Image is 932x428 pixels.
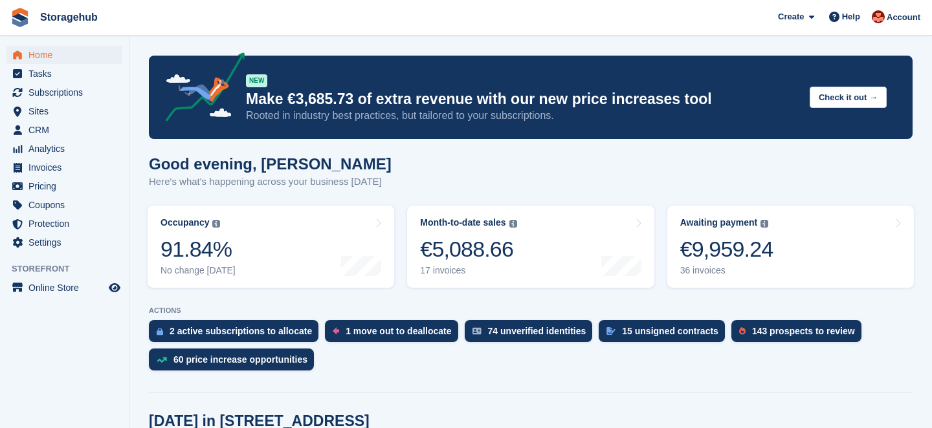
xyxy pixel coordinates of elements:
[6,177,122,195] a: menu
[667,206,914,288] a: Awaiting payment €9,959.24 36 invoices
[778,10,804,23] span: Create
[246,109,799,123] p: Rooted in industry best practices, but tailored to your subscriptions.
[161,217,209,228] div: Occupancy
[6,233,122,251] a: menu
[28,83,106,102] span: Subscriptions
[6,121,122,139] a: menu
[149,306,913,315] p: ACTIONS
[28,158,106,177] span: Invoices
[10,8,30,27] img: stora-icon-8386f47178a22dfd0bd8f6a31ec36ba5ce8667c1dd55bd0f319d3a0aa187defe.svg
[28,65,106,83] span: Tasks
[333,327,339,335] img: move_outs_to_deallocate_icon-f764333ba52eb49d3ac5e1228854f67142a1ed5810a6f6cc68b1a99e826820c5.svg
[28,279,106,297] span: Online Store
[246,74,267,87] div: NEW
[161,236,236,262] div: 91.84%
[739,327,746,335] img: prospect-51fa495bee0391a8d652442698ab0144808aea92771e9ea1ae160a38d050c398.svg
[28,46,106,64] span: Home
[170,326,312,336] div: 2 active subscriptions to allocate
[212,220,220,228] img: icon-info-grey-7440780725fd019a000dd9b08b2336e03edf1995a4989e88bcd33f0948082b44.svg
[6,65,122,83] a: menu
[6,83,122,102] a: menu
[28,233,106,251] span: Settings
[148,206,394,288] a: Occupancy 91.84% No change [DATE]
[599,320,731,348] a: 15 unsigned contracts
[6,279,122,297] a: menu
[107,280,122,295] a: Preview store
[6,102,122,120] a: menu
[157,357,167,363] img: price_increase_opportunities-93ffe204e8149a01c8c9dc8f82e8f89637d9d84a8eef4429ea346261dce0b2c0.svg
[28,196,106,214] span: Coupons
[346,326,451,336] div: 1 move out to deallocate
[887,11,920,24] span: Account
[465,320,599,348] a: 74 unverified identities
[157,327,163,336] img: active_subscription_to_allocate_icon-d502201f5373d7db506a760aba3b589e785aa758c864c3986d89f69b8ff3...
[680,265,773,276] div: 36 invoices
[680,217,758,228] div: Awaiting payment
[6,140,122,158] a: menu
[173,354,307,365] div: 60 price increase opportunities
[28,121,106,139] span: CRM
[488,326,586,336] div: 74 unverified identities
[752,326,855,336] div: 143 prospects to review
[842,10,860,23] span: Help
[420,217,505,228] div: Month-to-date sales
[35,6,103,28] a: Storagehub
[420,236,516,262] div: €5,088.66
[149,155,392,173] h1: Good evening, [PERSON_NAME]
[28,102,106,120] span: Sites
[149,320,325,348] a: 2 active subscriptions to allocate
[606,327,616,335] img: contract_signature_icon-13c848040528278c33f63329250d36e43548de30e8caae1d1a13099fd9432cc5.svg
[161,265,236,276] div: No change [DATE]
[28,140,106,158] span: Analytics
[6,196,122,214] a: menu
[28,177,106,195] span: Pricing
[407,206,654,288] a: Month-to-date sales €5,088.66 17 invoices
[731,320,868,348] a: 143 prospects to review
[155,52,245,126] img: price-adjustments-announcement-icon-8257ccfd72463d97f412b2fc003d46551f7dbcb40ab6d574587a9cd5c0d94...
[420,265,516,276] div: 17 invoices
[6,215,122,233] a: menu
[810,87,887,108] button: Check it out →
[12,262,129,275] span: Storefront
[149,175,392,189] p: Here's what's happening across your business [DATE]
[149,348,320,377] a: 60 price increase opportunities
[325,320,464,348] a: 1 move out to deallocate
[6,158,122,177] a: menu
[6,46,122,64] a: menu
[872,10,885,23] img: Nick
[509,220,517,228] img: icon-info-grey-7440780725fd019a000dd9b08b2336e03edf1995a4989e88bcd33f0948082b44.svg
[472,327,482,335] img: verify_identity-adf6edd0f0f0b5bbfe63781bf79b02c33cf7c696d77639b501bdc392416b5a36.svg
[622,326,718,336] div: 15 unsigned contracts
[28,215,106,233] span: Protection
[680,236,773,262] div: €9,959.24
[760,220,768,228] img: icon-info-grey-7440780725fd019a000dd9b08b2336e03edf1995a4989e88bcd33f0948082b44.svg
[246,90,799,109] p: Make €3,685.73 of extra revenue with our new price increases tool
